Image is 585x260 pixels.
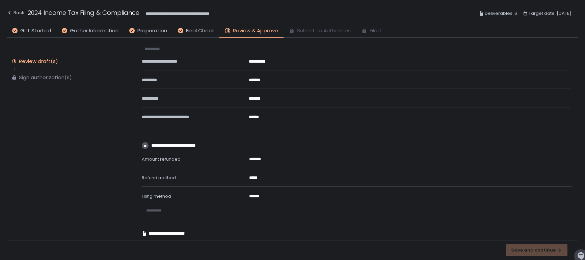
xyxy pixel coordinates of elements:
[142,193,171,199] span: Filing method
[186,27,214,35] span: Final Check
[142,156,181,162] span: Amount refunded
[485,9,517,18] span: Deliverables: 6
[20,27,51,35] span: Get Started
[370,27,381,35] span: Filed
[7,9,24,17] div: Back
[70,27,118,35] span: Gather Information
[233,27,278,35] span: Review & Approve
[137,27,167,35] span: Preparation
[19,74,72,81] div: Sign authorization(s)
[7,8,24,19] button: Back
[142,238,571,245] span: Review your tax return draft and take a look at the details
[19,58,58,65] div: Review draft(s)
[529,9,571,18] span: Target date: [DATE]
[297,27,351,35] span: Submit to Authorities
[28,8,139,17] h1: 2024 Income Tax Filing & Compliance
[142,174,176,181] span: Refund method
